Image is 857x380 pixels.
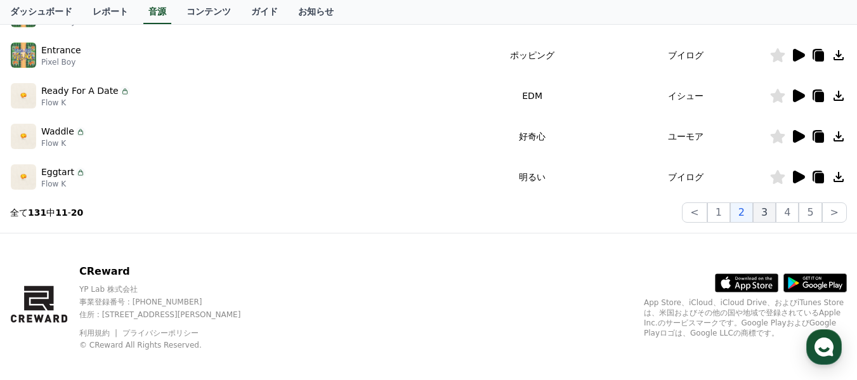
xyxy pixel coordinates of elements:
[188,294,219,304] span: Settings
[11,124,36,149] img: music
[462,75,603,116] td: EDM
[11,83,36,108] img: music
[682,202,707,223] button: <
[71,207,83,218] strong: 20
[122,329,199,337] a: プライバシーポリシー
[602,157,769,197] td: ブイログ
[602,35,769,75] td: ブイログ
[41,125,74,138] p: Waddle
[105,294,143,305] span: Messages
[4,275,84,306] a: Home
[602,75,769,116] td: イシュー
[79,284,263,294] p: YP Lab 株式会社
[79,340,263,350] p: © CReward All Rights Reserved.
[41,84,119,98] p: Ready For A Date
[79,297,263,307] p: 事業登録番号 : [PHONE_NUMBER]
[41,57,81,67] p: Pixel Boy
[10,206,83,219] p: 全て 中 -
[776,202,799,223] button: 4
[462,157,603,197] td: 明るい
[462,35,603,75] td: ポッピング
[753,202,776,223] button: 3
[41,44,81,57] p: Entrance
[730,202,753,223] button: 2
[41,179,86,189] p: Flow K
[79,329,119,337] a: 利用規約
[79,310,263,320] p: 住所 : [STREET_ADDRESS][PERSON_NAME]
[822,202,847,223] button: >
[164,275,244,306] a: Settings
[84,275,164,306] a: Messages
[41,166,74,179] p: Eggtart
[41,98,130,108] p: Flow K
[32,294,55,304] span: Home
[55,207,67,218] strong: 11
[799,202,821,223] button: 5
[707,202,730,223] button: 1
[79,264,263,279] p: CReward
[602,116,769,157] td: ユーモア
[11,43,36,68] img: music
[644,298,847,338] p: App Store、iCloud、iCloud Drive、およびiTunes Storeは、米国およびその他の国や地域で登録されているApple Inc.のサービスマークです。Google P...
[462,116,603,157] td: 好奇心
[41,138,86,148] p: Flow K
[28,207,46,218] strong: 131
[11,164,36,190] img: music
